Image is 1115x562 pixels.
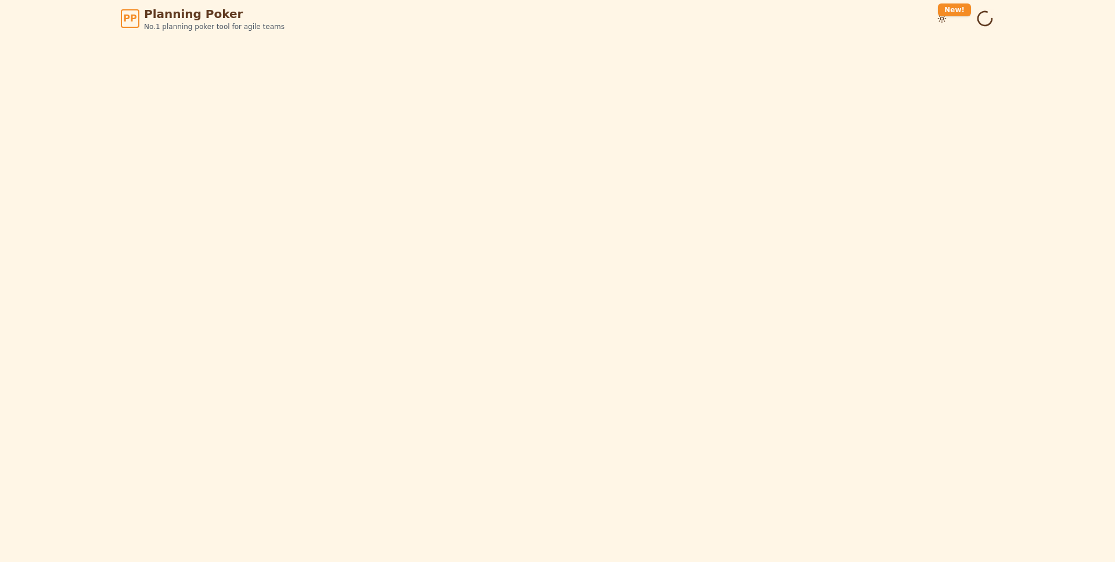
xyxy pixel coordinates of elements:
[144,6,285,22] span: Planning Poker
[931,8,952,29] button: New!
[144,22,285,31] span: No.1 planning poker tool for agile teams
[123,12,136,26] span: PP
[938,3,971,16] div: New!
[121,6,285,31] a: PPPlanning PokerNo.1 planning poker tool for agile teams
